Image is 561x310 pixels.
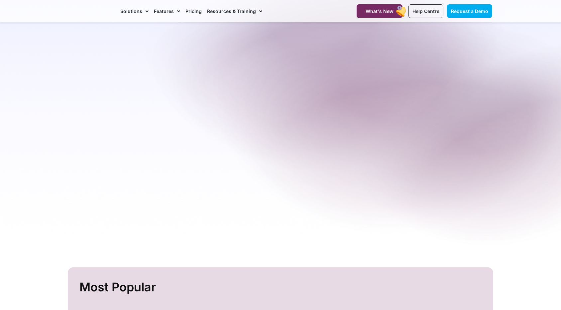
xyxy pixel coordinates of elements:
[366,8,393,14] span: What's New
[412,8,439,14] span: Help Centre
[447,4,492,18] a: Request a Demo
[69,6,114,16] img: CareMaster Logo
[451,8,488,14] span: Request a Demo
[408,4,443,18] a: Help Centre
[79,277,483,297] h2: Most Popular
[357,4,402,18] a: What's New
